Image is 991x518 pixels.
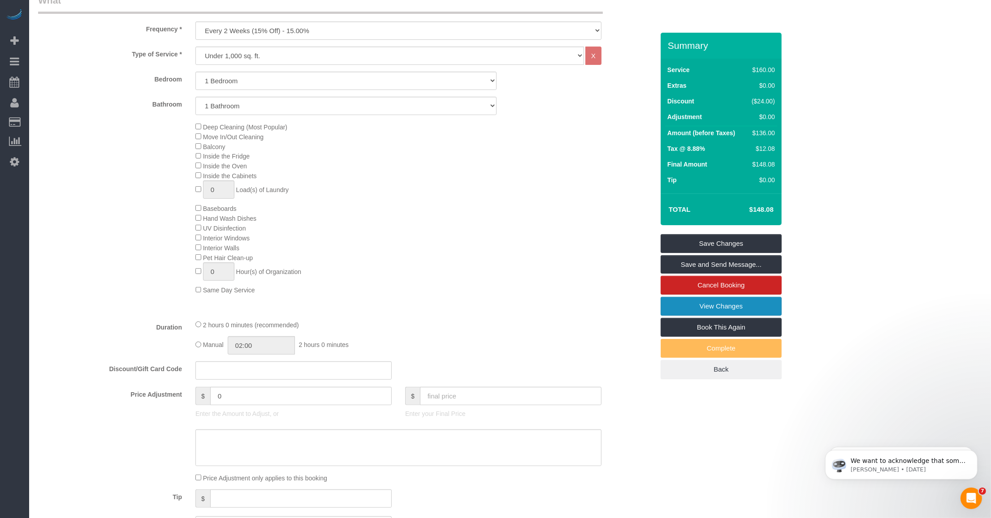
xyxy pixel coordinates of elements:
[979,488,986,495] span: 7
[203,475,327,482] span: Price Adjustment only applies to this booking
[31,47,189,59] label: Type of Service *
[31,489,189,501] label: Tip
[203,235,250,242] span: Interior Windows
[5,9,23,21] img: Automaid Logo
[31,72,189,84] label: Bedroom
[195,387,210,405] span: $
[723,206,774,214] h4: $148.08
[31,320,189,332] label: Duration
[31,361,189,373] label: Discount/Gift Card Code
[667,176,677,184] label: Tip
[203,143,225,150] span: Balcony
[31,21,189,34] label: Frequency *
[236,186,289,193] span: Load(s) of Laundry
[668,40,777,51] h3: Summary
[661,255,782,274] a: Save and Send Message...
[31,97,189,109] label: Bathroom
[203,133,264,141] span: Move In/Out Cleaning
[203,244,239,252] span: Interior Walls
[749,112,775,121] div: $0.00
[669,205,691,213] strong: Total
[203,163,247,170] span: Inside the Oven
[812,431,991,494] iframe: Intercom notifications message
[299,342,348,349] span: 2 hours 0 minutes
[749,65,775,74] div: $160.00
[749,176,775,184] div: $0.00
[203,124,287,131] span: Deep Cleaning (Most Popular)
[661,360,782,379] a: Back
[667,112,702,121] label: Adjustment
[195,409,392,418] p: Enter the Amount to Adjust, or
[749,160,775,169] div: $148.08
[203,215,256,222] span: Hand Wash Dishes
[749,144,775,153] div: $12.08
[203,254,253,261] span: Pet Hair Clean-up
[405,409,602,418] p: Enter your Final Price
[203,225,246,232] span: UV Disinfection
[195,489,210,508] span: $
[667,81,687,90] label: Extras
[667,65,690,74] label: Service
[749,97,775,106] div: ($24.00)
[203,153,250,160] span: Inside the Fridge
[236,268,302,275] span: Hour(s) of Organization
[961,488,982,509] iframe: Intercom live chat
[667,160,707,169] label: Final Amount
[31,387,189,399] label: Price Adjustment
[39,26,154,149] span: We want to acknowledge that some users may be experiencing lag or slower performance in our softw...
[667,97,694,106] label: Discount
[203,172,257,180] span: Inside the Cabinets
[203,205,237,212] span: Baseboards
[420,387,602,405] input: final price
[661,276,782,295] a: Cancel Booking
[661,297,782,316] a: View Changes
[667,128,735,137] label: Amount (before Taxes)
[749,81,775,90] div: $0.00
[39,34,155,43] p: Message from Ellie, sent 1w ago
[405,387,420,405] span: $
[667,144,705,153] label: Tax @ 8.88%
[203,342,224,349] span: Manual
[661,234,782,253] a: Save Changes
[661,318,782,337] a: Book This Again
[749,128,775,137] div: $136.00
[203,287,255,294] span: Same Day Service
[203,321,299,329] span: 2 hours 0 minutes (recommended)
